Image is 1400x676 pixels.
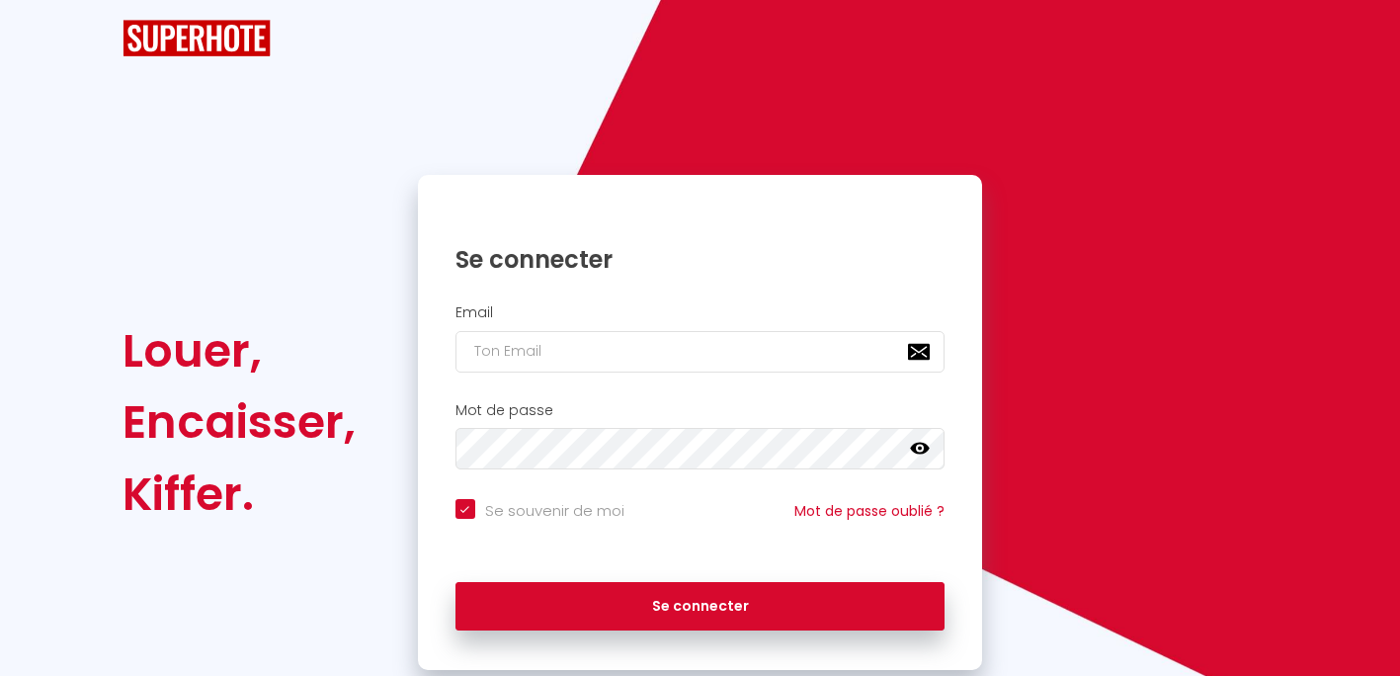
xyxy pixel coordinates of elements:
div: Kiffer. [123,459,356,530]
button: Ouvrir le widget de chat LiveChat [16,8,75,67]
h2: Email [455,304,946,321]
div: Encaisser, [123,386,356,458]
img: SuperHote logo [123,20,271,56]
a: Mot de passe oublié ? [794,501,945,521]
div: Louer, [123,315,356,386]
h1: Se connecter [455,244,946,275]
h2: Mot de passe [455,402,946,419]
button: Se connecter [455,582,946,632]
input: Ton Email [455,331,946,373]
